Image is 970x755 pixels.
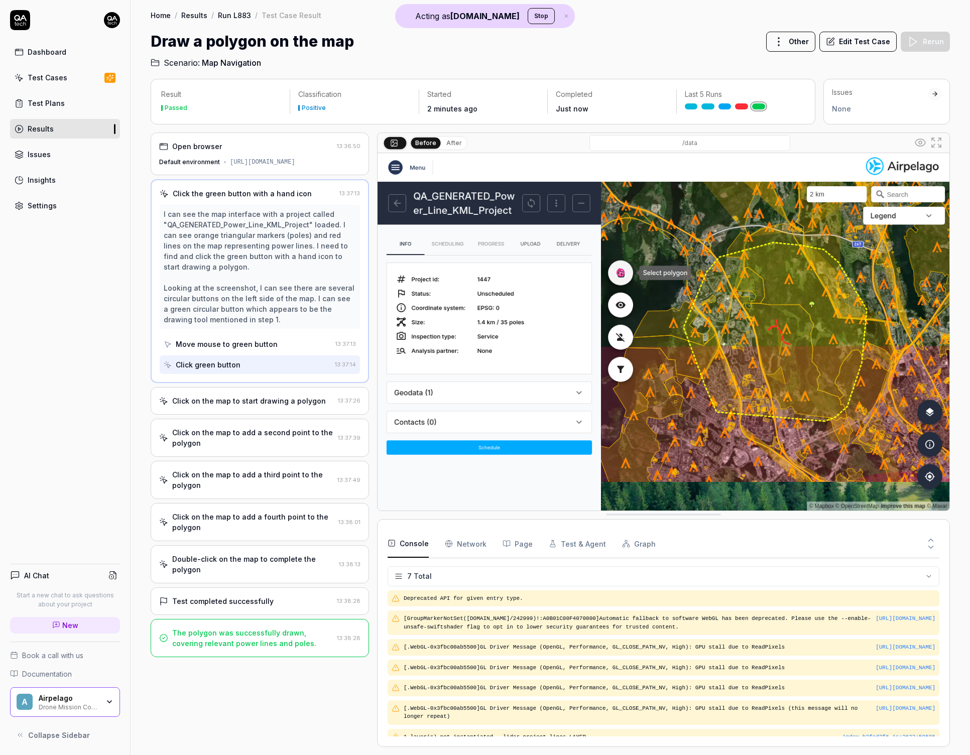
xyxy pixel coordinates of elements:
span: Documentation [22,669,72,679]
time: 13:36:50 [337,143,360,150]
div: Click on the map to add a third point to the polygon [172,469,333,490]
time: 13:38:01 [338,519,360,526]
button: Collapse Sidebar [10,725,120,745]
div: Click on the map to start drawing a polygon [172,396,326,406]
h1: Draw a polygon on the map [151,30,354,53]
div: Double-click on the map to complete the polygon [172,554,335,575]
button: Graph [622,530,656,558]
div: Results [28,123,54,134]
button: Open in full screen [928,135,944,151]
button: Move mouse to green button13:37:13 [160,335,360,353]
button: Click green button13:37:14 [160,355,360,374]
time: Just now [556,104,588,113]
button: Rerun [901,32,950,52]
div: / [175,10,177,20]
div: Drone Mission Control [39,702,99,710]
button: Stop [528,8,555,24]
a: New [10,617,120,634]
button: Show all interative elements [912,135,928,151]
span: A [17,694,33,710]
button: Test & Agent [549,530,606,558]
div: Move mouse to green button [176,339,278,349]
button: After [442,138,466,149]
a: Documentation [10,669,120,679]
a: Insights [10,170,120,190]
div: / [255,10,258,20]
div: Dashboard [28,47,66,57]
div: Issues [28,149,51,160]
time: 13:38:28 [337,635,360,642]
button: Console [388,530,429,558]
time: 13:37:14 [335,361,356,368]
div: The polygon was successfully drawn, covering relevant power lines and poles. [172,627,333,649]
div: Passed [165,105,187,111]
a: Test Plans [10,93,120,113]
a: Run L883 [218,10,251,20]
button: Network [445,530,487,558]
time: 13:38:28 [337,597,360,604]
div: I can see the map interface with a project called "QA_GENERATED_Power_Line_KML_Project" loaded. I... [164,209,356,325]
pre: [.WebGL-0x3fbc00ab5500]GL Driver Message (OpenGL, Performance, GL_CLOSE_PATH_NV, High): GPU stall... [404,704,935,721]
h4: AI Chat [24,570,49,581]
span: Book a call with us [22,650,83,661]
div: Open browser [172,141,222,152]
time: 2 minutes ago [427,104,477,113]
div: Airpelago [39,694,99,703]
span: Scenario: [162,57,200,69]
div: Test Case Result [262,10,321,20]
a: Dashboard [10,42,120,62]
button: Other [766,32,815,52]
button: index-b3fed7f6.js:2632:50585 [842,733,935,741]
pre: [.WebGL-0x3fbc00ab5500]GL Driver Message (OpenGL, Performance, GL_CLOSE_PATH_NV, High): GPU stall... [404,684,935,692]
p: Classification [298,89,410,99]
a: Results [181,10,207,20]
time: 13:37:26 [338,397,360,404]
a: Results [10,119,120,139]
a: Test Cases [10,68,120,87]
div: Settings [28,200,57,211]
a: Book a call with us [10,650,120,661]
div: Default environment [159,158,220,167]
span: Collapse Sidebar [28,730,90,740]
div: Click green button [176,359,240,370]
time: 13:37:13 [339,190,360,197]
button: [URL][DOMAIN_NAME] [876,664,935,672]
div: Issues [832,87,928,97]
div: Positive [302,105,326,111]
time: 13:37:49 [337,476,360,483]
a: Settings [10,196,120,215]
button: AAirpelagoDrone Mission Control [10,687,120,717]
button: Before [411,137,440,148]
p: Result [161,89,282,99]
time: 13:37:39 [338,434,360,441]
div: Click on the map to add a second point to the polygon [172,427,334,448]
div: None [832,103,928,114]
button: [URL][DOMAIN_NAME] [876,614,935,623]
button: [URL][DOMAIN_NAME] [876,684,935,692]
div: Click on the map to add a fourth point to the polygon [172,512,334,533]
button: [URL][DOMAIN_NAME] [876,704,935,713]
button: [URL][DOMAIN_NAME] [876,643,935,652]
p: Last 5 Runs [685,89,797,99]
p: Start a new chat to ask questions about your project [10,591,120,609]
div: [URL][DOMAIN_NAME] [230,158,295,167]
pre: [.WebGL-0x3fbc00ab5500]GL Driver Message (OpenGL, Performance, GL_CLOSE_PATH_NV, High): GPU stall... [404,664,935,672]
pre: [.WebGL-0x3fbc00ab5500]GL Driver Message (OpenGL, Performance, GL_CLOSE_PATH_NV, High): GPU stall... [404,643,935,652]
span: Map Navigation [202,57,261,69]
pre: [GroupMarkerNotSet([DOMAIN_NAME]/242999)!:A0B01C00F4070000]Automatic fallback to software WebGL h... [404,614,876,631]
p: Completed [556,89,668,99]
img: Screenshot [378,153,949,511]
div: / [211,10,214,20]
div: Test completed successfully [172,596,274,606]
div: index-b3fed7f6.js : 2632 : 50585 [842,733,935,741]
button: Page [503,530,533,558]
time: 13:37:13 [335,340,356,347]
a: Scenario:Map Navigation [151,57,261,69]
pre: Deprecated API for given entry type. [404,594,935,603]
button: Edit Test Case [819,32,897,52]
